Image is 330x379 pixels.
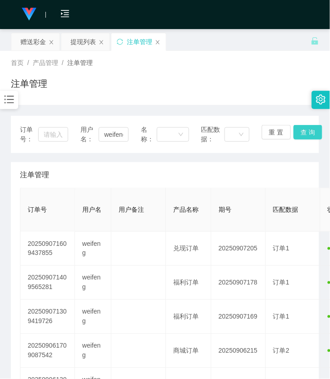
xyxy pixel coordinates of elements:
span: 注单管理 [20,170,49,180]
i: 图标: menu-unfold [50,0,80,30]
button: 重 置 [262,125,291,140]
div: 赠送彩金 [20,33,46,50]
i: 图标: close [155,40,160,45]
td: 20250907205 [211,232,266,266]
td: 202509071309419726 [20,300,75,334]
button: 查 询 [294,125,323,140]
span: 期号 [219,206,231,213]
td: 202509061709087542 [20,334,75,368]
img: logo.9652507e.png [22,8,36,20]
span: 订单1 [273,313,290,320]
td: weifeng [75,232,111,266]
span: 订单1 [273,245,290,252]
td: 20250907178 [211,266,266,300]
span: 用户名： [80,125,99,144]
h1: 注单管理 [11,77,47,90]
td: 202509071409565281 [20,266,75,300]
span: / [27,59,29,66]
i: 图标: bars [3,94,15,105]
td: 20250906215 [211,334,266,368]
td: 20250907169 [211,300,266,334]
span: 匹配数据 [273,206,299,213]
i: 图标: down [178,132,184,138]
span: / [62,59,64,66]
td: weifeng [75,266,111,300]
span: 产品名称 [173,206,199,213]
span: 订单1 [273,279,290,286]
input: 请输入 [99,127,129,142]
td: weifeng [75,334,111,368]
i: 图标: close [99,40,104,45]
td: 福利订单 [166,300,211,334]
td: 福利订单 [166,266,211,300]
td: 兑现订单 [166,232,211,266]
i: 图标: down [239,132,244,138]
i: 图标: close [49,40,54,45]
input: 请输入 [38,127,69,142]
span: 订单2 [273,347,290,354]
span: 产品管理 [33,59,58,66]
div: 提现列表 [70,33,96,50]
div: 注单管理 [127,33,152,50]
td: weifeng [75,300,111,334]
span: 首页 [11,59,24,66]
td: 202509071609437855 [20,232,75,266]
span: 用户备注 [119,206,144,213]
i: 图标: setting [316,95,326,105]
i: 图标: unlock [311,37,319,45]
td: 商城订单 [166,334,211,368]
span: 订单号 [28,206,47,213]
span: 匹配数据： [201,125,225,144]
span: 用户名 [82,206,101,213]
i: 图标: sync [117,39,123,45]
span: 注单管理 [67,59,93,66]
span: 名称： [141,125,157,144]
span: 订单号： [20,125,38,144]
